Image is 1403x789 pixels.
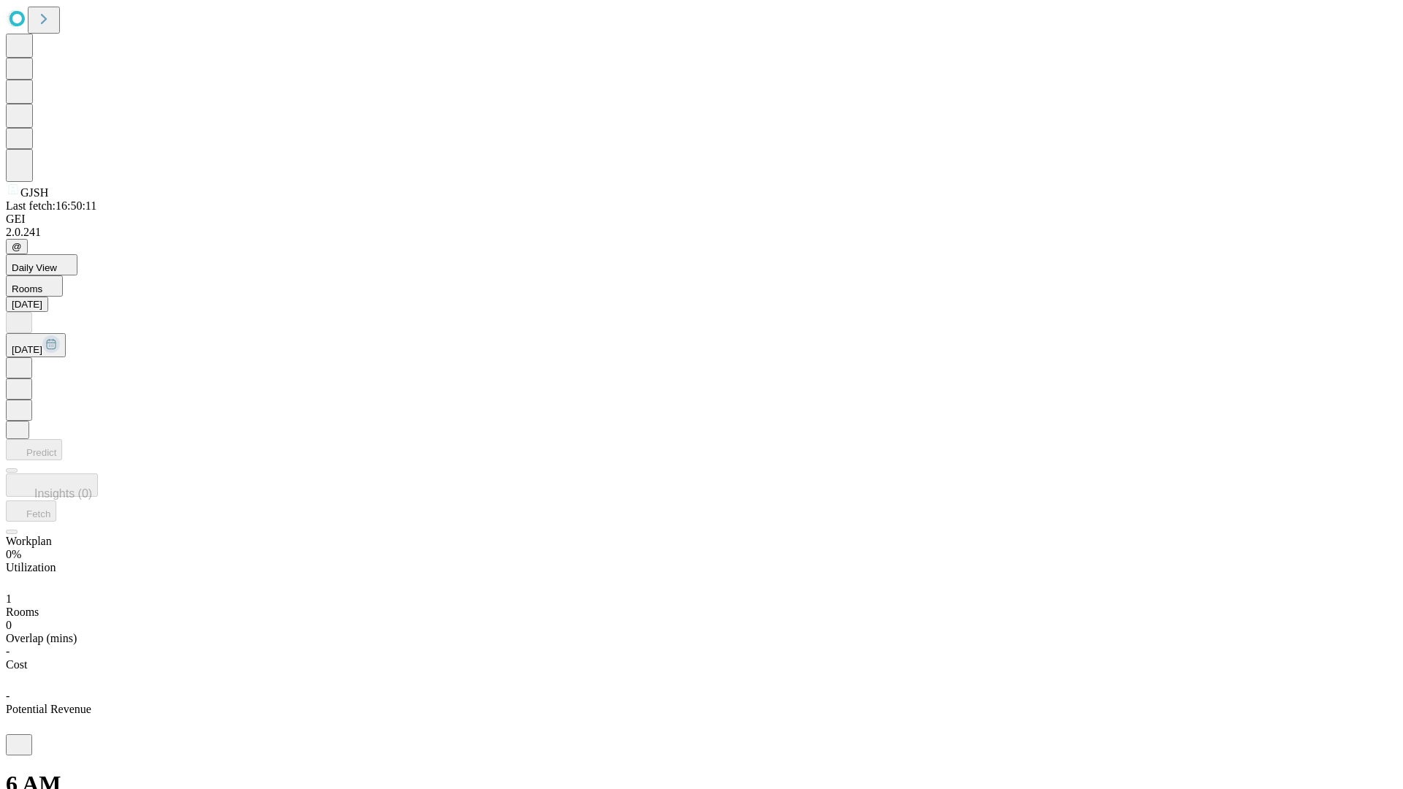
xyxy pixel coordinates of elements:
button: [DATE] [6,333,66,357]
span: Cost [6,658,27,671]
span: [DATE] [12,344,42,355]
span: Daily View [12,262,57,273]
button: @ [6,239,28,254]
span: Rooms [12,283,42,294]
span: GJSH [20,186,48,199]
span: 0 [6,619,12,631]
button: Daily View [6,254,77,275]
span: @ [12,241,22,252]
span: - [6,690,9,702]
span: Utilization [6,561,56,573]
span: Potential Revenue [6,703,91,715]
button: Predict [6,439,62,460]
button: Insights (0) [6,473,98,497]
span: - [6,645,9,657]
button: Rooms [6,275,63,297]
div: 2.0.241 [6,226,1397,239]
span: Workplan [6,535,52,547]
span: Insights (0) [34,487,92,500]
span: 0% [6,548,21,560]
button: Fetch [6,500,56,522]
span: 1 [6,592,12,605]
span: Overlap (mins) [6,632,77,644]
span: Last fetch: 16:50:11 [6,199,96,212]
span: Rooms [6,606,39,618]
button: [DATE] [6,297,48,312]
div: GEI [6,213,1397,226]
